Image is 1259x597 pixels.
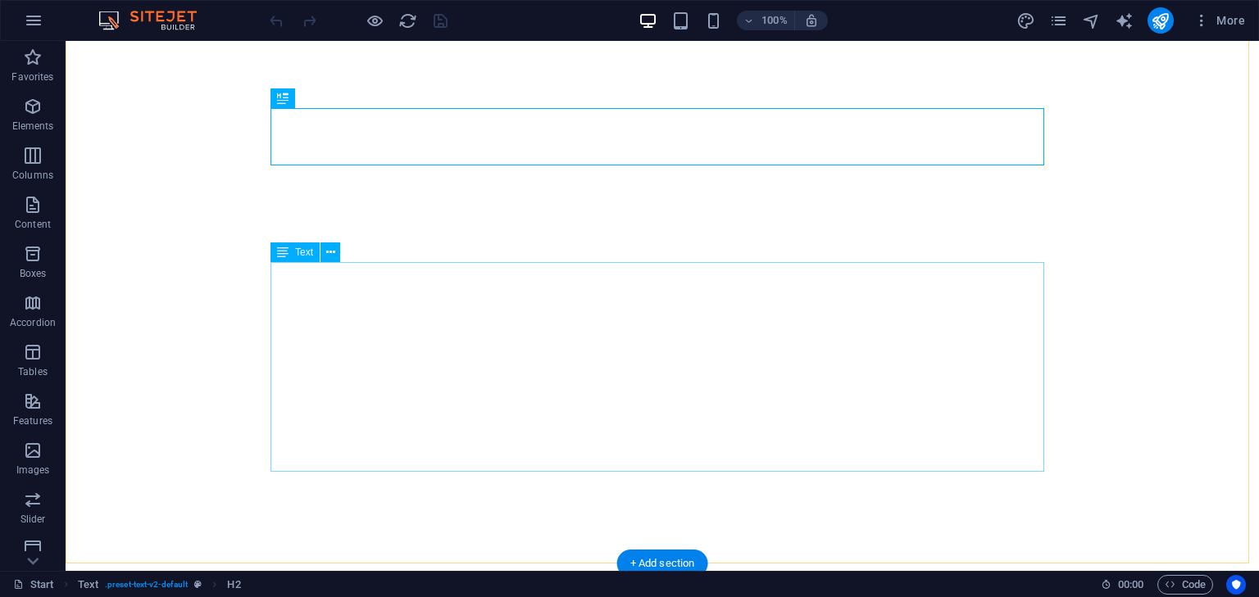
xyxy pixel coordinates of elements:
span: : [1129,578,1132,590]
img: Editor Logo [94,11,217,30]
p: Slider [20,513,46,526]
button: Click here to leave preview mode and continue editing [365,11,384,30]
p: Accordion [10,316,56,329]
span: Code [1165,575,1206,595]
span: 00 00 [1118,575,1143,595]
button: 100% [737,11,795,30]
span: More [1193,12,1245,29]
button: pages [1049,11,1069,30]
button: design [1016,11,1036,30]
i: Reload page [398,11,417,30]
i: Publish [1151,11,1170,30]
i: This element is a customizable preset [194,580,202,589]
h6: 100% [761,11,788,30]
button: Code [1157,575,1213,595]
a: Click to cancel selection. Double-click to open Pages [13,575,54,595]
button: More [1187,7,1252,34]
i: Design (Ctrl+Alt+Y) [1016,11,1035,30]
p: Features [13,414,52,427]
button: Usercentrics [1226,575,1246,595]
h6: Session time [1101,575,1144,595]
nav: breadcrumb [78,575,241,595]
button: text_generator [1115,11,1134,30]
p: Boxes [20,267,47,280]
button: publish [1148,7,1174,34]
span: Click to select. Double-click to edit [227,575,240,595]
p: Favorites [11,70,53,84]
i: On resize automatically adjust zoom level to fit chosen device. [804,13,819,28]
div: + Add section [617,550,708,577]
p: Columns [12,169,53,182]
button: navigator [1082,11,1102,30]
p: Tables [18,365,48,378]
span: Text [295,247,313,257]
p: Elements [12,120,54,133]
span: . preset-text-v2-default [105,575,188,595]
p: Content [15,218,51,231]
p: Images [16,464,50,477]
i: Navigator [1082,11,1101,30]
span: Click to select. Double-click to edit [78,575,98,595]
i: Pages (Ctrl+Alt+S) [1049,11,1068,30]
button: reload [398,11,417,30]
i: AI Writer [1115,11,1134,30]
